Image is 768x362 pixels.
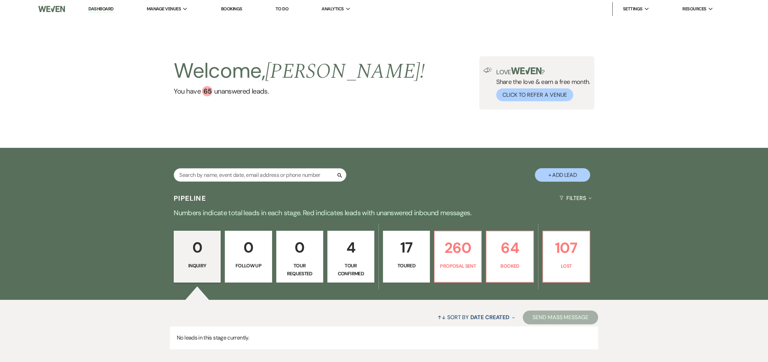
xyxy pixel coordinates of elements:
[557,189,594,207] button: Filters
[439,262,477,270] p: Proposal Sent
[221,6,242,12] a: Bookings
[496,67,590,75] p: Love ?
[435,308,518,326] button: Sort By Date Created
[486,231,534,283] a: 64Booked
[174,86,425,96] a: You have 65 unanswered leads.
[229,262,267,269] p: Follow Up
[332,262,370,277] p: Tour Confirmed
[178,236,216,259] p: 0
[276,231,323,283] a: 0Tour Requested
[535,168,590,182] button: + Add Lead
[38,2,65,16] img: Weven Logo
[511,67,542,74] img: weven-logo-green.svg
[202,86,212,96] div: 65
[170,326,598,349] p: No leads in this stage currently.
[491,236,529,259] p: 64
[332,236,370,259] p: 4
[623,6,643,12] span: Settings
[174,168,346,182] input: Search by name, event date, email address or phone number
[174,193,206,203] h3: Pipeline
[387,262,425,269] p: Toured
[174,231,221,283] a: 0Inquiry
[147,6,181,12] span: Manage Venues
[492,67,590,101] div: Share the love & earn a free month.
[682,6,706,12] span: Resources
[383,231,430,283] a: 17Toured
[470,314,509,321] span: Date Created
[547,236,585,259] p: 107
[547,262,585,270] p: Lost
[439,236,477,259] p: 260
[276,6,288,12] a: To Do
[265,56,425,87] span: [PERSON_NAME] !
[496,88,573,101] button: Click to Refer a Venue
[321,6,344,12] span: Analytics
[543,231,590,283] a: 107Lost
[483,67,492,73] img: loud-speaker-illustration.svg
[88,6,113,12] a: Dashboard
[327,231,374,283] a: 4Tour Confirmed
[178,262,216,269] p: Inquiry
[174,56,425,86] h2: Welcome,
[229,236,267,259] p: 0
[438,314,446,321] span: ↑↓
[523,311,598,324] button: Send Mass Message
[281,262,319,277] p: Tour Requested
[135,207,633,218] p: Numbers indicate total leads in each stage. Red indicates leads with unanswered inbound messages.
[434,231,482,283] a: 260Proposal Sent
[281,236,319,259] p: 0
[225,231,272,283] a: 0Follow Up
[491,262,529,270] p: Booked
[387,236,425,259] p: 17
